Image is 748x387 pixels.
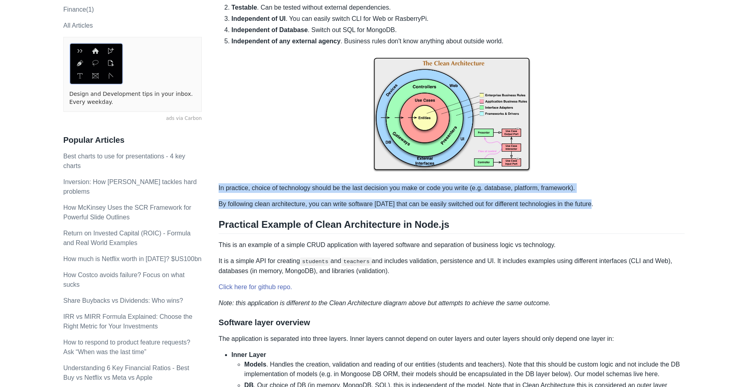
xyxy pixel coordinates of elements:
h2: Practical Example of Clean Architecture in Node.js [219,219,685,234]
p: This is an example of a simple CRUD application with layered software and separation of business ... [219,240,685,250]
img: The Clean Architecture diagram [368,53,535,177]
a: Best charts to use for presentations - 4 key charts [63,153,185,169]
li: . Business rules don't know anything about outside world. [231,36,685,46]
a: Click here for github repo. [219,284,292,290]
a: Return on Invested Capital (ROIC) - Formula and Real World Examples [63,230,191,246]
a: Inversion: How [PERSON_NAME] tackles hard problems [63,178,197,195]
li: . Switch out SQL for MongoDB. [231,25,685,35]
a: How Costco avoids failure? Focus on what sucks [63,272,184,288]
a: ads via Carbon [63,115,202,122]
a: How to respond to product feature requests? Ask “When was the last time” [63,339,191,355]
p: The application is separated into three layers. Inner layers cannot depend on outer layers and ou... [219,334,685,344]
h3: Software layer overview [219,318,685,328]
a: Finance(1) [63,6,94,13]
a: Design and Development tips in your inbox. Every weekday. [69,90,196,106]
a: IRR vs MIRR Formula Explained: Choose the Right Metric for Your Investments [63,313,193,330]
code: teachers [341,257,372,265]
li: . Handles the creation, validation and reading of our entities (students and teachers). Note that... [244,360,685,379]
a: How much is Netflix worth in [DATE]? $US100bn [63,255,202,262]
p: It is a simple API for creating and and includes validation, persistence and UI. It includes exam... [219,256,685,276]
strong: Models [244,361,266,368]
h3: Popular Articles [63,135,202,145]
code: students [300,257,330,265]
em: Note: this application is different to the Clean Architecture diagram above but attempts to achie... [219,300,550,306]
p: By following clean architecture, you can write software [DATE] that can be easily switched out fo... [219,199,685,209]
strong: Independent of Database [231,26,308,33]
a: Share Buybacks vs Dividends: Who wins? [63,297,183,304]
strong: Testable [231,4,257,11]
strong: Independent of UI [231,15,286,22]
a: All Articles [63,22,93,29]
a: How McKinsey Uses the SCR Framework for Powerful Slide Outlines [63,204,191,221]
a: Understanding 6 Key Financial Ratios - Best Buy vs Netflix vs Meta vs Apple [63,365,189,381]
li: . Can be tested without external dependencies. [231,3,685,12]
strong: Independent of any external agency [231,38,341,45]
img: ads via Carbon [69,43,123,85]
strong: Inner Layer [231,351,266,358]
li: . You can easily switch CLI for Web or RasberryPi. [231,14,685,24]
p: In practice, choice of technology should be the last decision you make or code you write (e.g. da... [219,183,685,193]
